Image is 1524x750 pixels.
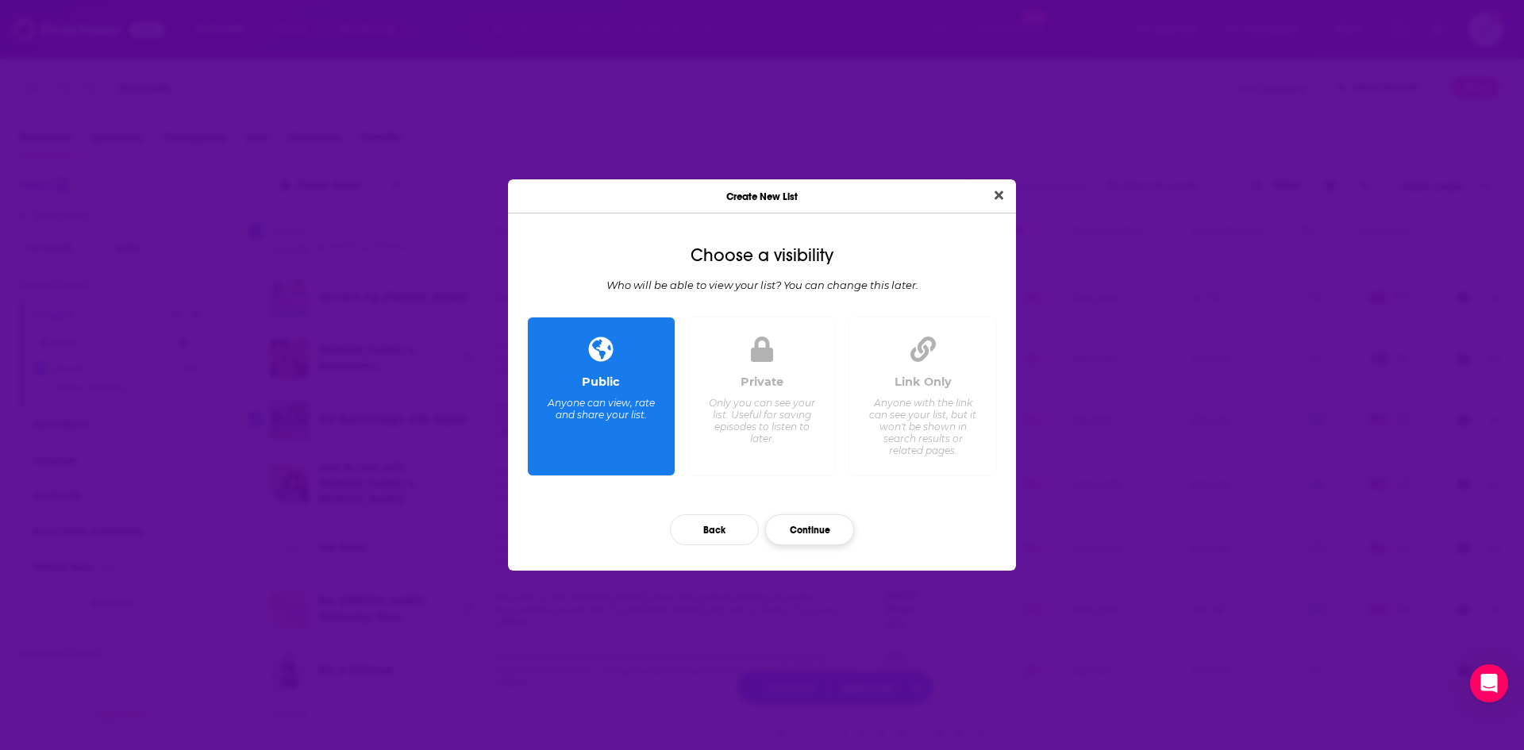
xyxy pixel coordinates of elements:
[988,186,1010,206] button: Close
[741,375,783,389] div: Private
[547,397,656,421] div: Anyone can view, rate and share your list.
[707,397,816,444] div: Only you can see your list. Useful for saving episodes to listen to later.
[582,375,620,389] div: Public
[670,514,759,545] button: Back
[508,179,1016,213] div: Create New List
[1470,664,1508,702] div: Open Intercom Messenger
[521,279,1003,291] div: Who will be able to view your list? You can change this later.
[895,375,952,389] div: Link Only
[765,514,854,545] button: Continue
[521,245,1003,266] div: Choose a visibility
[868,397,977,456] div: Anyone with the link can see your list, but it won't be shown in search results or related pages.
